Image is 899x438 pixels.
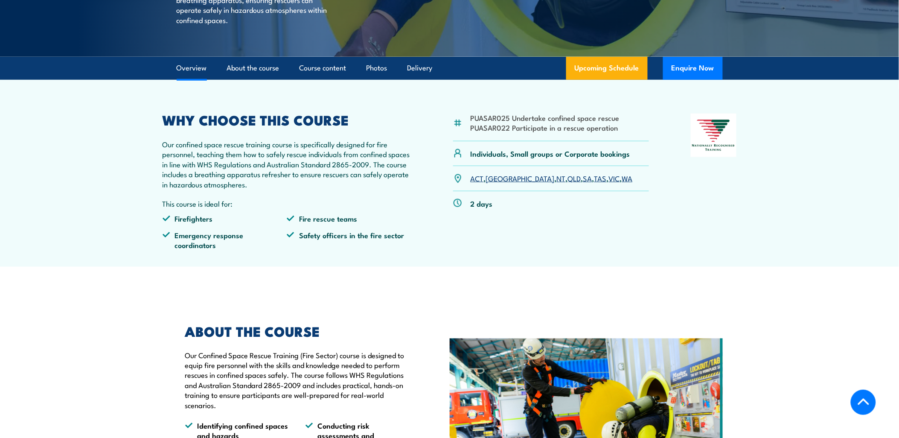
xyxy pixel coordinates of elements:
[609,173,620,183] a: VIC
[557,173,566,183] a: NT
[471,123,620,132] li: PUASAR022 Participate in a rescue operation
[185,325,410,337] h2: ABOUT THE COURSE
[407,57,433,79] a: Delivery
[287,230,411,250] li: Safety officers in the fire sector
[163,213,287,223] li: Firefighters
[163,114,412,126] h2: WHY CHOOSE THIS COURSE
[185,350,410,410] p: Our Confined Space Rescue Training (Fire Sector) course is designed to equip fire personnel with ...
[568,173,581,183] a: QLD
[471,113,620,123] li: PUASAR025 Undertake confined space rescue
[367,57,387,79] a: Photos
[177,57,207,79] a: Overview
[486,173,555,183] a: [GEOGRAPHIC_DATA]
[300,57,346,79] a: Course content
[287,213,411,223] li: Fire rescue teams
[471,173,633,183] p: , , , , , , ,
[227,57,279,79] a: About the course
[471,149,630,158] p: Individuals, Small groups or Corporate bookings
[583,173,592,183] a: SA
[163,199,412,208] p: This course is ideal for:
[663,57,723,80] button: Enquire Now
[471,173,484,183] a: ACT
[163,230,287,250] li: Emergency response coordinators
[163,139,412,189] p: Our confined space rescue training course is specifically designed for fire personnel, teaching t...
[471,199,493,208] p: 2 days
[691,114,737,157] img: Nationally Recognised Training logo.
[594,173,607,183] a: TAS
[566,57,648,80] a: Upcoming Schedule
[622,173,633,183] a: WA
